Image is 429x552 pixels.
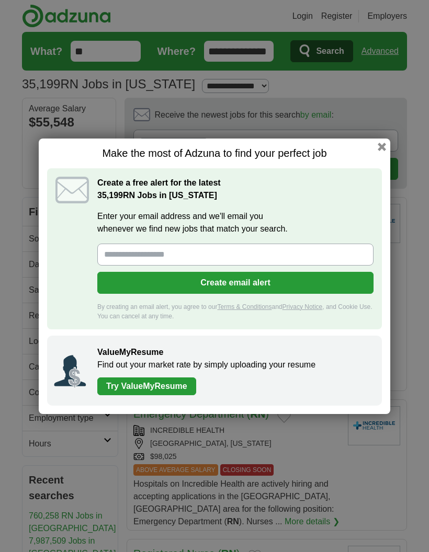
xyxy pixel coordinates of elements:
a: Try ValueMyResume [97,377,196,395]
span: 35,199 [97,189,123,202]
img: icon_email.svg [55,177,89,203]
div: By creating an email alert, you agree to our and , and Cookie Use. You can cancel at any time. [97,302,374,321]
h2: Create a free alert for the latest [97,177,374,202]
a: Terms & Conditions [217,303,272,310]
strong: RN Jobs in [US_STATE] [97,191,217,200]
h1: Make the most of Adzuna to find your perfect job [47,147,382,160]
a: Privacy Notice [283,303,323,310]
button: Create email alert [97,272,374,294]
p: Find out your market rate by simply uploading your resume [97,359,371,371]
label: Enter your email address and we'll email you whenever we find new jobs that match your search. [97,210,374,235]
h2: ValueMyResume [97,346,371,359]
